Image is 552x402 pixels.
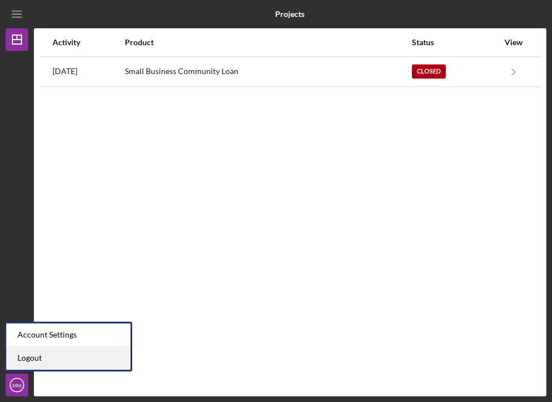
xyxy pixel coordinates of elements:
div: Product [125,38,411,47]
div: Status [412,38,498,47]
div: Account Settings [6,323,131,347]
a: Logout [6,347,131,370]
div: Small Business Community Loan [125,58,411,86]
time: 2025-09-22 19:01 [53,67,77,76]
div: Closed [412,64,446,79]
div: Activity [53,38,124,47]
div: View [499,38,528,47]
text: MM [12,382,21,388]
button: MM [6,374,28,396]
b: Projects [275,10,305,19]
